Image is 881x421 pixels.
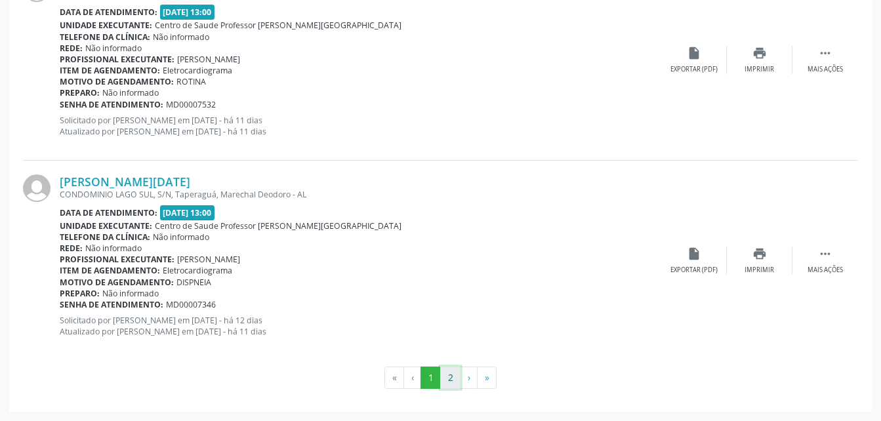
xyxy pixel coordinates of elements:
ul: Pagination [23,367,858,389]
span: MD00007346 [166,299,216,310]
div: Mais ações [808,266,843,275]
i: insert_drive_file [687,247,701,261]
b: Telefone da clínica: [60,31,150,43]
button: Go to last page [477,367,497,389]
span: Não informado [153,31,209,43]
i: insert_drive_file [687,46,701,60]
b: Senha de atendimento: [60,99,163,110]
span: Não informado [153,231,209,243]
a: [PERSON_NAME][DATE] [60,174,190,189]
b: Data de atendimento: [60,7,157,18]
b: Unidade executante: [60,220,152,231]
span: Eletrocardiograma [163,265,232,276]
i: print [752,46,767,60]
button: Go to page 2 [440,367,461,389]
p: Solicitado por [PERSON_NAME] em [DATE] - há 11 dias Atualizado por [PERSON_NAME] em [DATE] - há 1... [60,115,661,137]
span: Não informado [102,87,159,98]
b: Preparo: [60,288,100,299]
span: [PERSON_NAME] [177,54,240,65]
span: Eletrocardiograma [163,65,232,76]
span: [PERSON_NAME] [177,254,240,265]
span: [DATE] 13:00 [160,205,215,220]
i:  [818,247,832,261]
b: Profissional executante: [60,54,174,65]
img: img [23,174,51,202]
p: Solicitado por [PERSON_NAME] em [DATE] - há 12 dias Atualizado por [PERSON_NAME] em [DATE] - há 1... [60,315,661,337]
div: Imprimir [745,65,774,74]
span: DISPNEIA [176,277,211,288]
button: Go to page 1 [420,367,441,389]
b: Profissional executante: [60,254,174,265]
span: Não informado [102,288,159,299]
span: Não informado [85,243,142,254]
b: Telefone da clínica: [60,231,150,243]
b: Rede: [60,43,83,54]
b: Motivo de agendamento: [60,277,174,288]
span: Centro de Saude Professor [PERSON_NAME][GEOGRAPHIC_DATA] [155,220,401,231]
button: Go to next page [460,367,478,389]
b: Data de atendimento: [60,207,157,218]
span: ROTINA [176,76,206,87]
div: Imprimir [745,266,774,275]
span: [DATE] 13:00 [160,5,215,20]
b: Preparo: [60,87,100,98]
div: CONDOMINIO LAGO SUL, S/N, Taperaguá, Marechal Deodoro - AL [60,189,661,200]
i:  [818,46,832,60]
span: Não informado [85,43,142,54]
b: Item de agendamento: [60,65,160,76]
b: Motivo de agendamento: [60,76,174,87]
b: Item de agendamento: [60,265,160,276]
div: Exportar (PDF) [670,65,718,74]
div: Mais ações [808,65,843,74]
div: Exportar (PDF) [670,266,718,275]
span: MD00007532 [166,99,216,110]
b: Rede: [60,243,83,254]
b: Senha de atendimento: [60,299,163,310]
span: Centro de Saude Professor [PERSON_NAME][GEOGRAPHIC_DATA] [155,20,401,31]
i: print [752,247,767,261]
b: Unidade executante: [60,20,152,31]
